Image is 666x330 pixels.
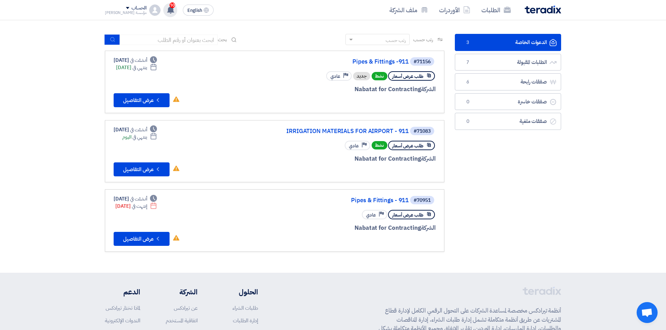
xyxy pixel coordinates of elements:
div: [DATE] [116,64,157,71]
a: عن تيرادكس [174,304,198,312]
span: الشركة [421,154,436,163]
div: Nabatat for Contracting [267,85,436,94]
span: 0 [464,118,472,125]
span: عادي [330,73,340,80]
span: طلب عرض أسعار [392,142,423,149]
span: إنتهت في [132,203,147,210]
span: ينتهي في [133,64,147,71]
span: 0 [464,98,472,105]
input: ابحث بعنوان أو رقم الطلب [120,35,218,45]
span: رتب حسب [413,36,433,43]
img: Teradix logo [525,6,561,14]
li: الحلول [219,287,258,297]
a: اتفاقية المستخدم [166,317,198,324]
div: [DATE] [114,195,157,203]
span: نشط [372,141,387,149]
span: أنشئت في [130,195,147,203]
button: English [183,5,214,16]
a: الطلبات المقبولة7 [455,54,561,71]
span: الشركة [421,223,436,232]
img: profile_test.png [149,5,160,16]
a: Pipes & Fittings - 911 [269,197,409,204]
span: أنشئت في [130,126,147,133]
a: الأوردرات [434,2,476,18]
span: عادي [366,212,376,218]
span: ينتهي في [133,133,147,141]
div: [DATE] [115,203,157,210]
div: Nabatat for Contracting [267,223,436,233]
span: 3 [464,39,472,46]
div: الحساب [131,5,146,11]
a: الدعوات الخاصة3 [455,34,561,51]
span: الشركة [421,85,436,94]
a: الطلبات [476,2,516,18]
div: رتب حسب [386,37,406,44]
li: الدعم [105,287,140,297]
div: #71083 [414,129,431,134]
a: Pipes & Fittings -911 [269,59,409,65]
span: نشط [372,72,387,80]
li: الشركة [161,287,198,297]
span: 10 [170,2,175,8]
a: الندوات الإلكترونية [105,317,140,324]
div: Nabatat for Contracting [267,154,436,163]
a: ملف الشركة [384,2,434,18]
span: طلب عرض أسعار [392,212,423,218]
span: طلب عرض أسعار [392,73,423,80]
a: إدارة الطلبات [233,317,258,324]
span: English [187,8,202,13]
a: صفقات خاسرة0 [455,93,561,110]
span: بحث [218,36,227,43]
span: عادي [349,142,359,149]
div: جديد [353,72,370,80]
div: مؤسسة [PERSON_NAME] [105,11,146,15]
button: عرض التفاصيل [114,93,170,107]
a: IRRIGATION MATERIALS FOR AIRPORT - 911 [269,128,409,134]
a: Open chat [637,302,658,323]
div: #71156 [414,59,431,64]
a: طلبات الشراء [232,304,258,312]
button: عرض التفاصيل [114,162,170,176]
span: أنشئت في [130,57,147,64]
span: 7 [464,59,472,66]
button: عرض التفاصيل [114,232,170,246]
div: اليوم [122,133,157,141]
a: لماذا تختار تيرادكس [106,304,140,312]
div: [DATE] [114,126,157,133]
a: صفقات رابحة6 [455,73,561,90]
div: #70951 [414,198,431,203]
a: صفقات ملغية0 [455,113,561,130]
span: 6 [464,79,472,86]
div: [DATE] [114,57,157,64]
